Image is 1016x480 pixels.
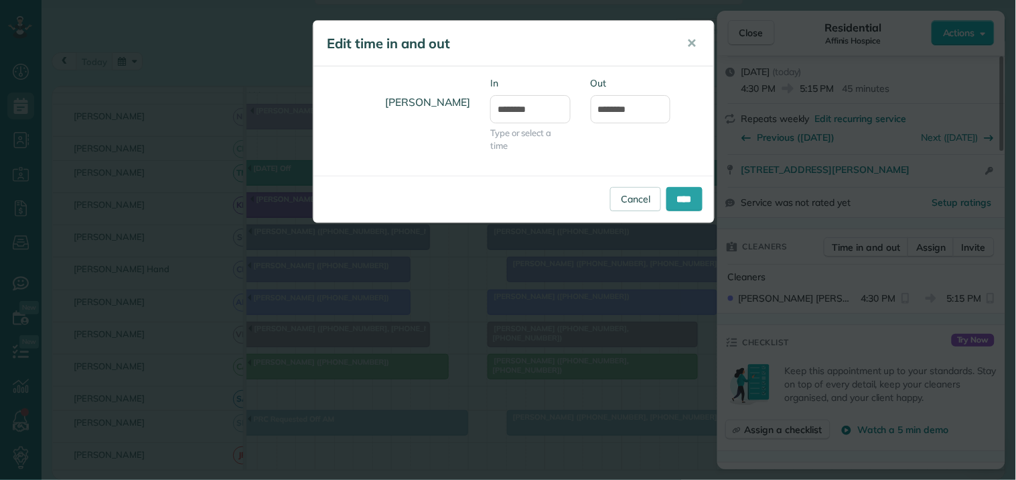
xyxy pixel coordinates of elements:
[591,76,671,90] label: Out
[490,76,571,90] label: In
[687,36,697,51] span: ✕
[490,127,571,152] span: Type or select a time
[323,83,470,121] h4: [PERSON_NAME]
[610,187,661,211] a: Cancel
[327,34,668,53] h5: Edit time in and out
